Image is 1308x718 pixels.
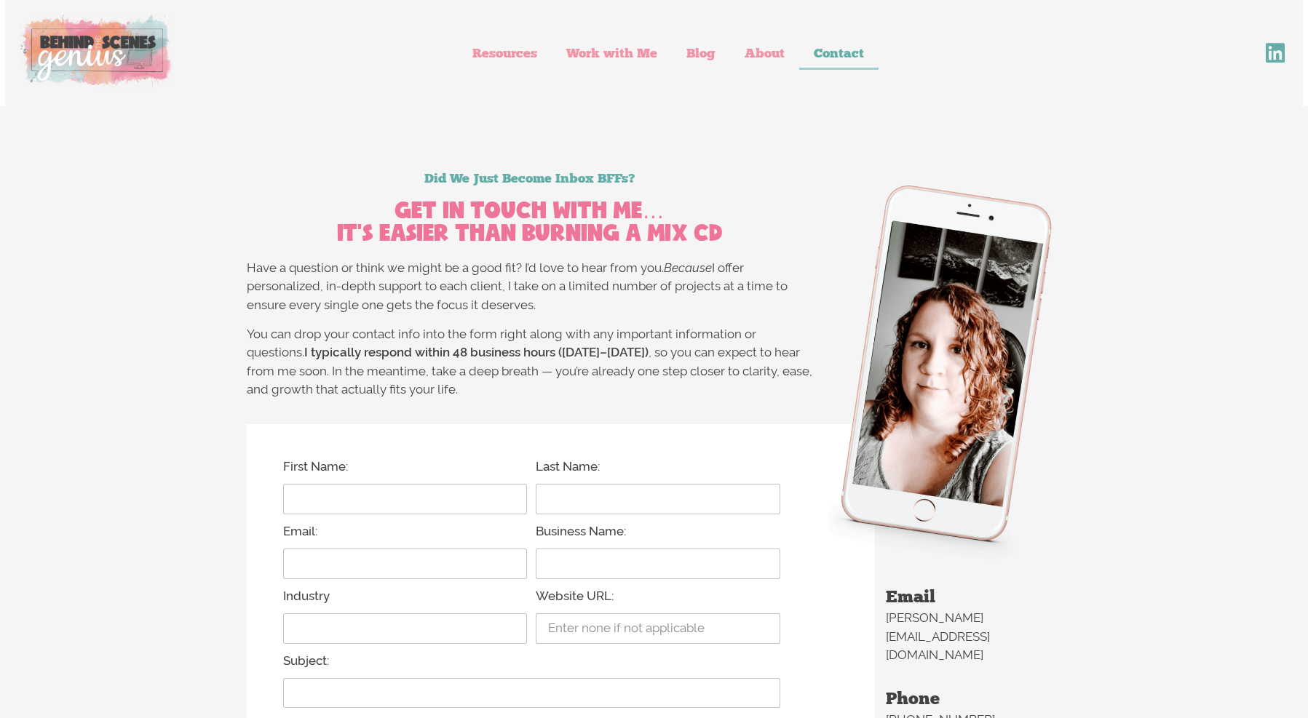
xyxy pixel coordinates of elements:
label: Business Name: [536,525,626,549]
a: Contact [799,36,879,70]
span: Have a question or think we might be a good fit? I’d love to hear from you. [247,260,664,275]
span: You can drop your contact info into the form right along with any important information or questi... [247,327,812,397]
strong: I typically respond within 48 business hours ([DATE]–[DATE]) [304,345,649,359]
label: Industry [283,590,330,613]
label: First Name: [283,460,348,484]
span: Because [664,260,712,275]
p: [PERSON_NAME][EMAIL_ADDRESS][DOMAIN_NAME] [886,609,1062,665]
h2: Phone [886,690,1062,707]
a: About [730,36,799,70]
h2: Email [886,588,1062,605]
span: I offer personalized, in-depth support to each client, I take on a limited number of projects at ... [247,260,788,312]
nav: Menu [201,36,1136,70]
a: Blog [672,36,730,70]
input: Enter none if not applicable [536,613,780,644]
a: Resources [458,36,552,70]
a: Work with Me [552,36,672,70]
label: Last Name: [536,460,600,484]
h2: Did We Just Become Inbox BFFs? [247,172,813,185]
label: Website URL: [536,590,614,613]
label: Email: [283,525,317,549]
h2: Get In Touch With Me… It’s Easier Than Burning a Mix CD [247,199,813,244]
label: Subject: [283,655,329,678]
